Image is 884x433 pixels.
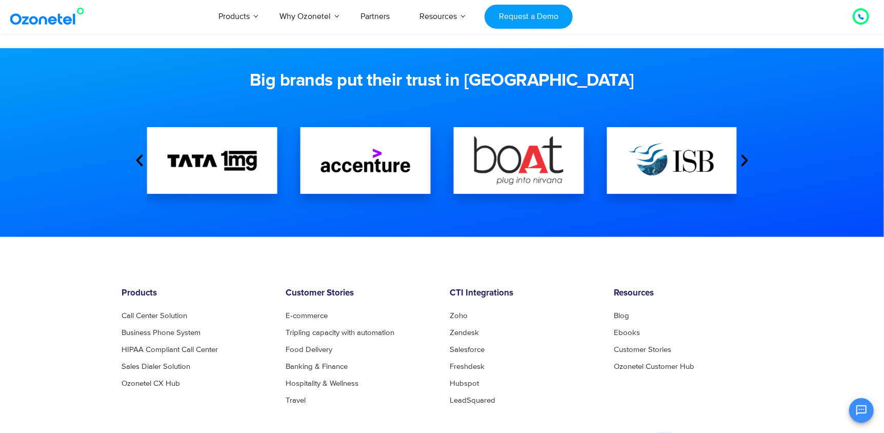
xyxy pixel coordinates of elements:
[614,329,640,337] a: Ebooks
[286,363,348,370] a: Banking & Finance
[122,312,187,320] a: Call Center Solution
[454,127,584,194] div: 2 / 16
[450,346,485,353] a: Salesforce
[122,380,180,387] a: Ozonetel CX Hub
[614,312,629,320] a: Blog
[286,346,332,353] a: Food Delivery
[168,151,257,171] img: TATA_1mg_Logo.svg
[147,107,737,214] div: Image Carousel
[450,329,479,337] a: Zendesk
[450,288,598,299] h6: CTI Integrations
[450,380,479,387] a: Hubspot
[132,71,752,91] h2: Big brands put their trust in [GEOGRAPHIC_DATA]
[450,312,468,320] a: Zoho
[450,363,485,370] a: Freshdesk
[286,312,328,320] a: E-commerce
[614,288,762,299] h6: Resources
[300,127,431,194] div: 1 / 16
[122,288,270,299] h6: Products
[627,135,716,186] img: ISB
[286,397,306,404] a: Travel
[614,363,694,370] a: Ozonetel Customer Hub
[286,288,434,299] h6: Customer Stories
[321,149,410,172] img: accentures
[474,136,564,184] img: boat
[849,398,874,423] button: Open chat
[286,380,358,387] a: Hospitality & Wellness
[450,397,495,404] a: LeadSquared
[614,346,671,353] a: Customer Stories
[607,127,737,194] div: 3 / 16
[122,346,218,353] a: HIPAA Compliant Call Center
[147,127,277,194] div: 16 / 16
[122,363,190,370] a: Sales Dialer Solution
[122,329,200,337] a: Business Phone System
[485,5,572,29] a: Request a Demo
[286,329,394,337] a: Tripling capacity with automation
